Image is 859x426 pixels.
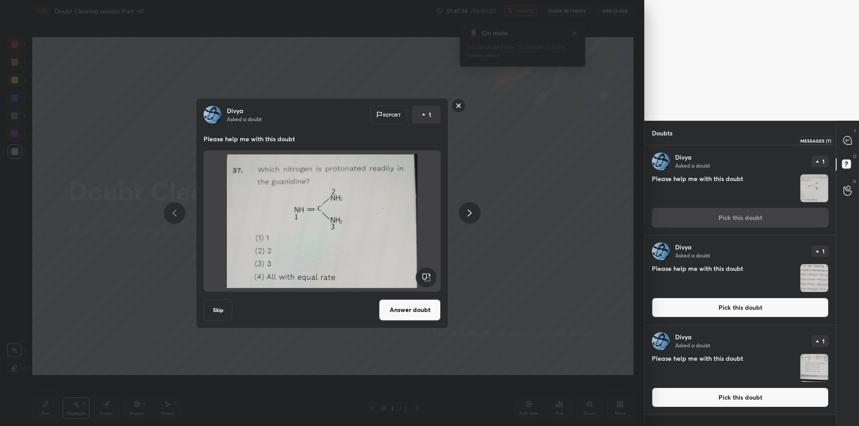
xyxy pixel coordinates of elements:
[227,115,262,122] p: Asked a doubt
[429,110,431,119] p: 1
[645,121,680,145] p: Doubts
[652,332,670,350] img: 0437efe4c46949a1958eafe5b592803e.jpg
[204,105,221,123] img: 0437efe4c46949a1958eafe5b592803e.jpg
[675,244,692,251] p: Divya
[652,354,796,382] h4: Please help me with this doubt
[853,178,856,185] p: G
[227,107,243,114] p: Divya
[370,105,407,123] div: Report
[652,174,796,202] h4: Please help me with this doubt
[652,242,670,260] img: 0437efe4c46949a1958eafe5b592803e.jpg
[675,342,710,349] p: Asked a doubt
[379,299,441,321] button: Answer doubt
[675,333,692,341] p: Divya
[675,154,692,161] p: Divya
[822,159,825,164] p: 1
[652,298,829,317] button: Pick this doubt
[645,145,836,426] div: grid
[800,354,828,382] img: 1756895983JCKI3U.JPEG
[204,299,232,321] button: Skip
[214,154,430,288] img: 1756896014TTQ2H5.JPEG
[204,134,441,143] p: Please help me with this doubt
[822,338,825,344] p: 1
[854,128,856,135] p: T
[800,174,828,202] img: 1756896014TTQ2H5.JPEG
[652,264,796,292] h4: Please help me with this doubt
[652,152,670,170] img: 0437efe4c46949a1958eafe5b592803e.jpg
[800,264,828,292] img: 1756895994UNVKVF.JPEG
[798,137,833,145] div: Messages (T)
[675,162,710,169] p: Asked a doubt
[853,153,856,160] p: D
[652,388,829,407] button: Pick this doubt
[675,252,710,259] p: Asked a doubt
[822,249,825,254] p: 1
